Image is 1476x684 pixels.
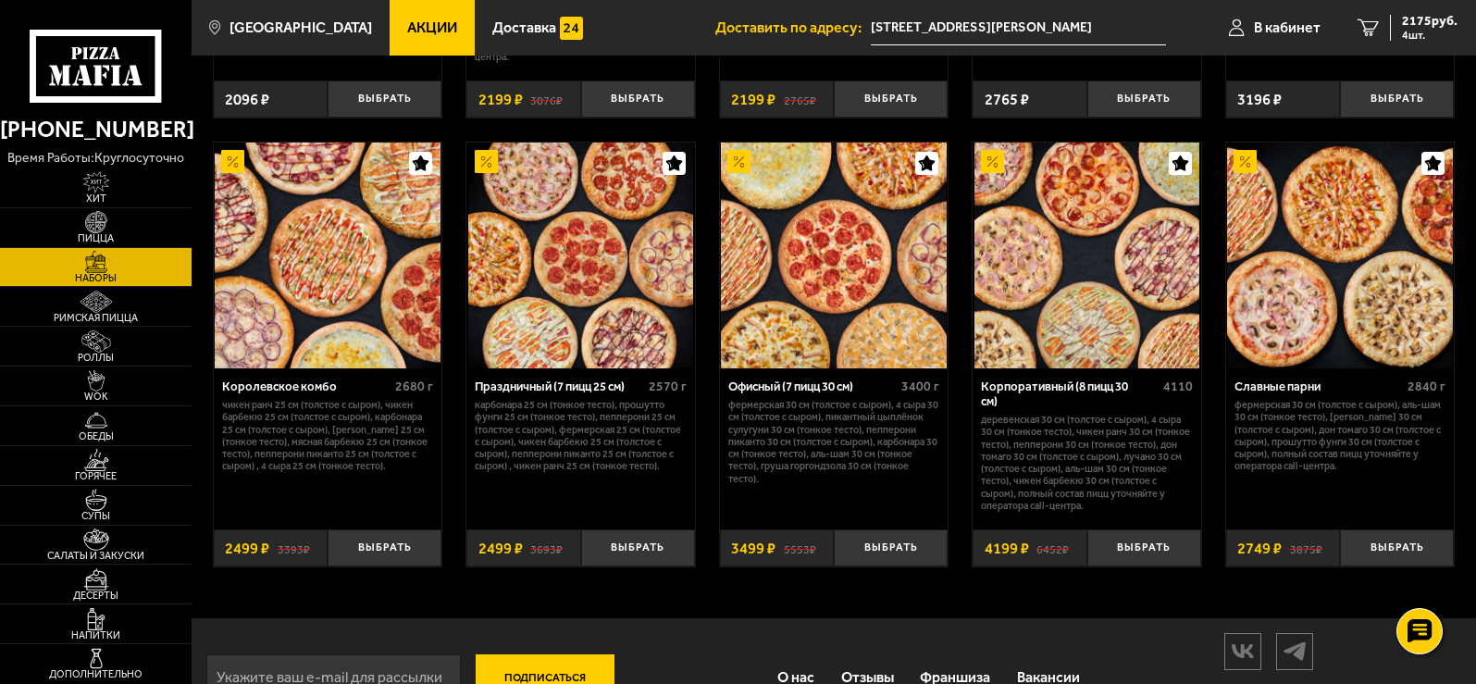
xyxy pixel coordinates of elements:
button: Выбрать [1340,81,1454,118]
p: Карбонара 25 см (тонкое тесто), Прошутто Фунги 25 см (тонкое тесто), Пепперони 25 см (толстое с с... [475,399,686,473]
div: Праздничный (7 пицц 25 см) [475,379,643,394]
img: 15daf4d41897b9f0e9f617042186c801.svg [560,17,583,40]
button: Выбрать [581,529,695,567]
s: 6452 ₽ [1036,541,1069,556]
s: 2765 ₽ [784,92,816,107]
input: Ваш адрес доставки [871,11,1166,45]
s: 3693 ₽ [530,541,563,556]
span: 2096 ₽ [225,92,269,107]
span: Доставить по адресу: [715,20,871,35]
span: 3499 ₽ [731,541,775,556]
a: АкционныйКорпоративный (8 пицц 30 см) [973,143,1201,367]
p: Фермерская 30 см (толстое с сыром), Аль-Шам 30 см (тонкое тесто), [PERSON_NAME] 30 см (толстое с ... [1234,399,1445,473]
div: Славные парни [1234,379,1403,394]
span: 2749 ₽ [1237,541,1282,556]
span: 2840 г [1408,379,1445,394]
img: Акционный [1234,150,1257,173]
s: 3393 ₽ [278,541,310,556]
img: vk [1225,635,1260,667]
p: Чикен Ранч 25 см (толстое с сыром), Чикен Барбекю 25 см (толстое с сыром), Карбонара 25 см (толст... [222,399,433,473]
a: АкционныйСлавные парни [1226,143,1455,367]
button: Выбрать [581,81,695,118]
button: Выбрать [834,529,948,567]
button: Выбрать [1087,529,1201,567]
p: Деревенская 30 см (толстое с сыром), 4 сыра 30 см (тонкое тесто), Чикен Ранч 30 см (тонкое тесто)... [981,414,1192,512]
div: Корпоративный (8 пицц 30 см) [981,379,1158,409]
img: Королевское комбо [215,143,440,367]
button: Выбрать [328,81,441,118]
span: 4199 ₽ [985,541,1029,556]
span: [GEOGRAPHIC_DATA] [229,20,372,35]
button: Выбрать [328,529,441,567]
span: 3400 г [901,379,939,394]
span: 4 шт. [1402,30,1457,41]
img: Корпоративный (8 пицц 30 см) [974,143,1199,367]
img: tg [1277,635,1312,667]
span: 2499 ₽ [225,541,269,556]
img: Акционный [475,150,498,173]
img: Праздничный (7 пицц 25 см) [468,143,693,367]
div: Офисный (7 пицц 30 см) [728,379,897,394]
img: Славные парни [1227,143,1452,367]
a: АкционныйОфисный (7 пицц 30 см) [720,143,949,367]
a: АкционныйКоролевское комбо [214,143,442,367]
img: Акционный [981,150,1004,173]
span: 2765 ₽ [985,92,1029,107]
span: 4110 [1163,379,1193,394]
button: Выбрать [834,81,948,118]
s: 5553 ₽ [784,541,816,556]
img: Акционный [221,150,244,173]
span: 2199 ₽ [478,92,523,107]
img: Офисный (7 пицц 30 см) [721,143,946,367]
div: Королевское комбо [222,379,391,394]
span: 2199 ₽ [731,92,775,107]
span: 2499 ₽ [478,541,523,556]
button: Выбрать [1340,529,1454,567]
span: 2570 г [649,379,687,394]
p: Фермерская 30 см (толстое с сыром), 4 сыра 30 см (толстое с сыром), Пикантный цыплёнок сулугуни 3... [728,399,939,485]
span: 2175 руб. [1402,15,1457,28]
span: Акции [407,20,457,35]
span: В кабинет [1254,20,1321,35]
img: Акционный [727,150,750,173]
button: Выбрать [1087,81,1201,118]
span: Доставка [492,20,556,35]
s: 3076 ₽ [530,92,563,107]
span: 3196 ₽ [1237,92,1282,107]
a: АкционныйПраздничный (7 пицц 25 см) [466,143,695,367]
span: 2680 г [395,379,433,394]
s: 3875 ₽ [1290,541,1322,556]
span: бульвар Александра Грина, 3 [871,11,1166,45]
